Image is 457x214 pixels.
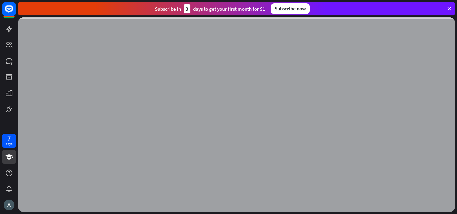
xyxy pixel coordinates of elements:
div: Subscribe now [271,3,310,14]
a: 7 days [2,134,16,148]
div: 3 [184,4,190,13]
div: Subscribe in days to get your first month for $1 [155,4,265,13]
div: 7 [7,136,11,142]
div: days [6,142,12,146]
